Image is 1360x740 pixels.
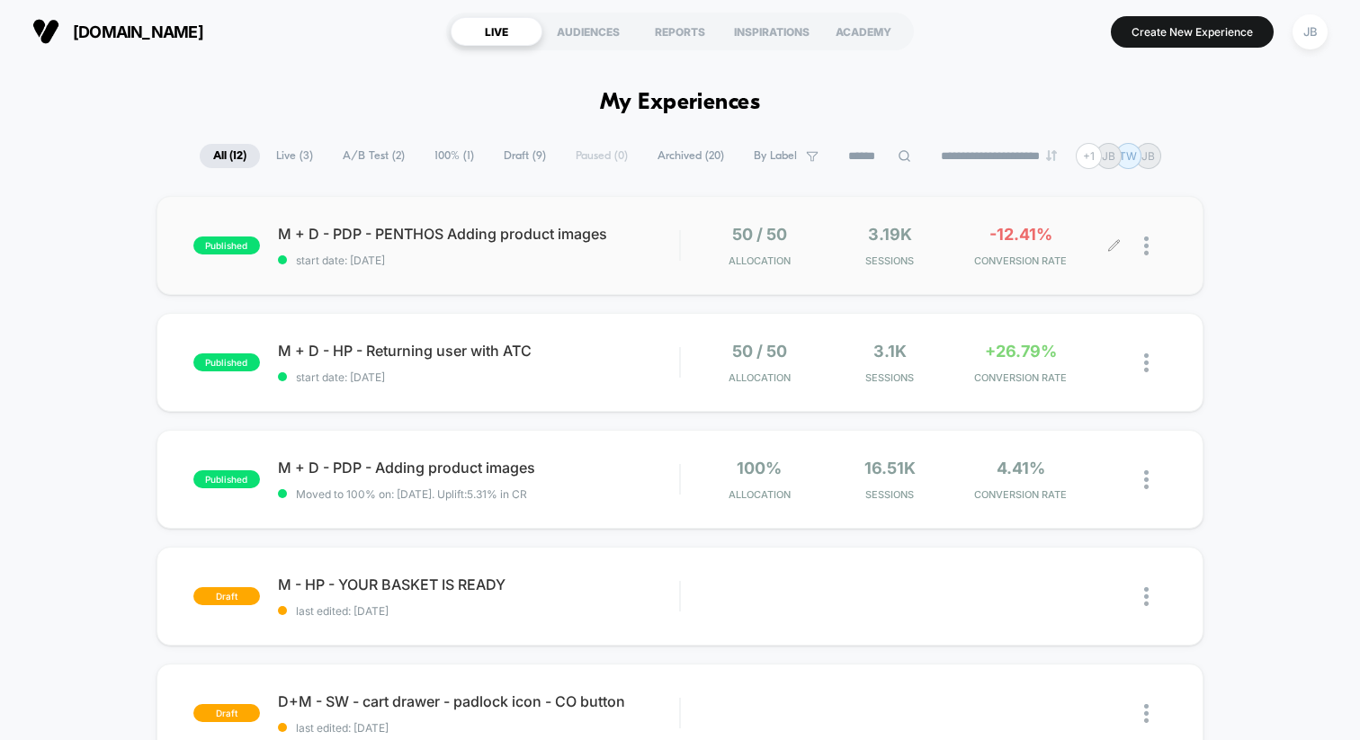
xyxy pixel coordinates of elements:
span: 3.1k [873,342,907,361]
img: close [1144,236,1149,255]
button: JB [1287,13,1333,50]
span: CONVERSION RATE [960,371,1081,384]
div: + 1 [1076,143,1102,169]
button: [DOMAIN_NAME] [27,17,209,46]
span: By Label [754,149,797,163]
span: Moved to 100% on: [DATE] . Uplift: 5.31% in CR [296,487,527,501]
span: 100% [737,459,782,477]
div: AUDIENCES [542,17,634,46]
span: Draft ( 9 ) [490,144,559,168]
img: close [1144,353,1149,372]
img: close [1144,470,1149,489]
span: -12.41% [989,225,1052,244]
span: M + D - HP - Returning user with ATC [278,342,679,360]
span: CONVERSION RATE [960,254,1081,267]
img: close [1144,587,1149,606]
span: Allocation [729,488,791,501]
span: start date: [DATE] [278,370,679,384]
span: start date: [DATE] [278,254,679,267]
h1: My Experiences [600,90,761,116]
span: M + D - PDP - PENTHOS Adding product images [278,225,679,243]
span: published [193,353,260,371]
span: Allocation [729,254,791,267]
div: LIVE [451,17,542,46]
span: published [193,470,260,488]
span: D+M - SW - cart drawer - padlock icon - CO button [278,692,679,710]
span: Archived ( 20 ) [644,144,738,168]
span: 16.51k [864,459,916,477]
div: INSPIRATIONS [726,17,818,46]
img: Visually logo [32,18,59,45]
span: last edited: [DATE] [278,604,679,618]
span: [DOMAIN_NAME] [73,22,203,41]
p: JB [1102,149,1115,163]
div: JB [1293,14,1328,49]
span: Sessions [829,371,951,384]
div: REPORTS [634,17,726,46]
span: 4.41% [997,459,1045,477]
span: Sessions [829,488,951,501]
img: end [1046,150,1057,161]
div: ACADEMY [818,17,909,46]
span: 50 / 50 [732,225,787,244]
span: 3.19k [868,225,912,244]
span: Live ( 3 ) [263,144,327,168]
span: A/B Test ( 2 ) [329,144,418,168]
span: draft [193,587,260,605]
span: last edited: [DATE] [278,721,679,735]
img: close [1144,704,1149,723]
span: M - HP - YOUR BASKET IS READY [278,575,679,593]
p: TW [1119,149,1137,163]
span: published [193,236,260,254]
span: Allocation [729,371,791,384]
p: JB [1141,149,1155,163]
span: Sessions [829,254,951,267]
span: 100% ( 1 ) [421,144,488,168]
span: CONVERSION RATE [960,488,1081,501]
span: M + D - PDP - Adding product images [278,459,679,477]
span: draft [193,704,260,722]
span: +26.79% [985,342,1057,361]
button: Create New Experience [1111,16,1274,48]
span: All ( 12 ) [200,144,260,168]
span: 50 / 50 [732,342,787,361]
